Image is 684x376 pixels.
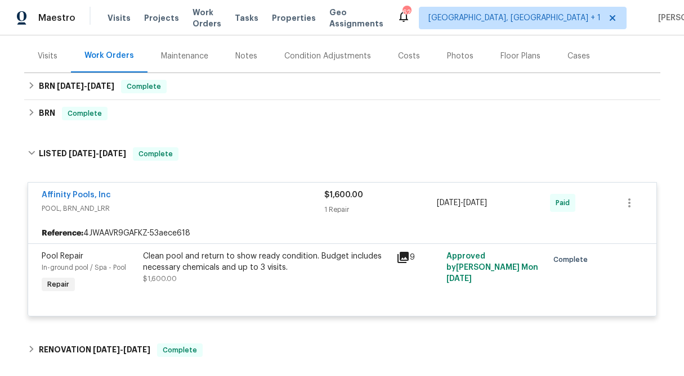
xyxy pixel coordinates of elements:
div: LISTED [DATE]-[DATE]Complete [24,136,660,172]
div: Maintenance [161,51,208,62]
span: [DATE] [87,82,114,90]
a: Affinity Pools, Inc [42,191,111,199]
div: 9 [396,251,440,264]
span: Maestro [38,12,75,24]
span: [DATE] [437,199,461,207]
span: [DATE] [99,150,126,157]
div: BRN [DATE]-[DATE]Complete [24,73,660,100]
div: 4JWAAVR9GAFKZ-53aece618 [28,223,656,243]
span: Complete [134,148,177,160]
span: [DATE] [69,150,96,157]
div: 62 [403,7,410,18]
span: [DATE] [93,346,120,354]
span: Work Orders [193,7,221,29]
div: Notes [235,51,257,62]
span: Properties [272,12,316,24]
h6: LISTED [39,147,126,161]
h6: BRN [39,107,55,120]
span: [GEOGRAPHIC_DATA], [GEOGRAPHIC_DATA] + 1 [428,12,601,24]
span: [DATE] [446,275,472,283]
span: Projects [144,12,179,24]
div: Visits [38,51,57,62]
div: Floor Plans [500,51,540,62]
span: [DATE] [57,82,84,90]
span: [DATE] [463,199,487,207]
b: Reference: [42,228,83,239]
div: BRN Complete [24,100,660,127]
div: Cases [567,51,590,62]
span: Complete [553,254,592,265]
span: Visits [108,12,131,24]
div: 1 Repair [324,204,437,215]
span: Complete [158,345,202,356]
span: Repair [43,279,74,290]
span: $1,600.00 [324,191,363,199]
div: Costs [398,51,420,62]
span: - [437,197,487,209]
span: - [69,150,126,157]
h6: RENOVATION [39,343,150,357]
span: POOL, BRN_AND_LRR [42,203,324,214]
span: $1,600.00 [143,275,177,282]
div: Condition Adjustments [284,51,371,62]
div: RENOVATION [DATE]-[DATE]Complete [24,337,660,364]
span: Tasks [235,14,258,22]
div: Clean pool and return to show ready condition. Budget includes necessary chemicals and up to 3 vi... [143,251,390,273]
span: Complete [122,81,166,92]
span: - [57,82,114,90]
h6: BRN [39,80,114,93]
span: Complete [63,108,106,119]
span: [DATE] [123,346,150,354]
span: Paid [556,197,574,209]
span: Geo Assignments [329,7,383,29]
span: In-ground pool / Spa - Pool [42,264,126,271]
div: Work Orders [84,50,134,61]
span: Approved by [PERSON_NAME] M on [446,252,538,283]
span: - [93,346,150,354]
div: Photos [447,51,473,62]
span: Pool Repair [42,252,83,260]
